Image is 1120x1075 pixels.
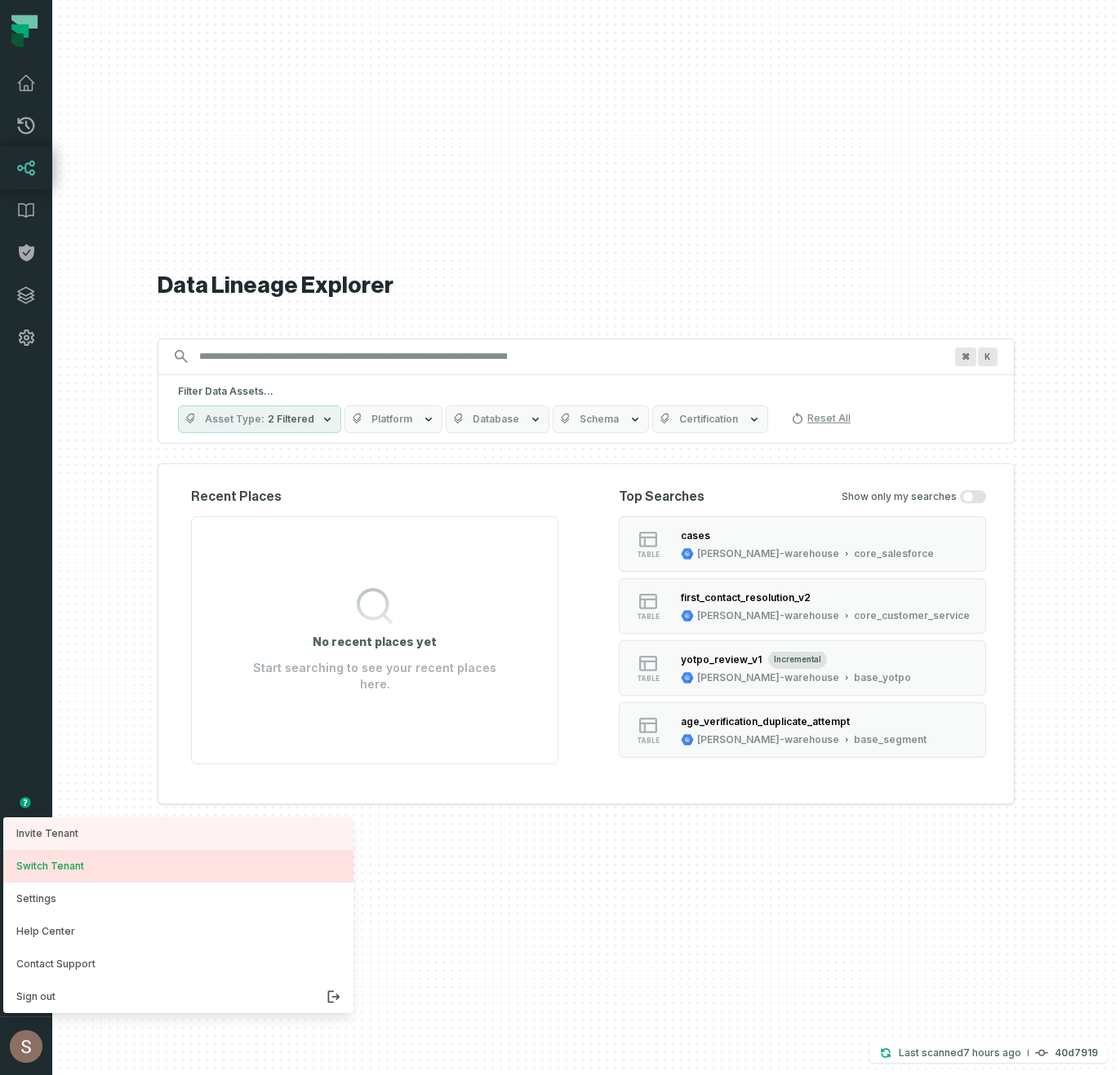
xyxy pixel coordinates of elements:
[955,347,976,366] span: Press ⌘ + K to focus the search bar
[3,850,353,883] button: Switch Tenant
[3,817,353,1013] div: avatar of Shay Gafniel
[158,272,1015,300] h1: Data Lineage Explorer
[899,1045,1021,1061] p: Last scanned
[869,1043,1108,1063] button: Last scanned[DATE] 6:34:11 AM40d7919
[978,347,998,366] span: Press ⌘ + K to focus the search bar
[3,980,353,1013] button: Sign out
[3,883,353,915] button: Settings
[3,915,353,948] a: Help Center
[963,1046,1021,1059] relative-time: Sep 10, 2025, 6:34 AM GMT+3
[1055,1048,1098,1058] h4: 40d7919
[3,817,353,850] a: Invite Tenant
[3,948,353,980] a: Contact Support
[10,1030,42,1063] img: avatar of Shay Gafniel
